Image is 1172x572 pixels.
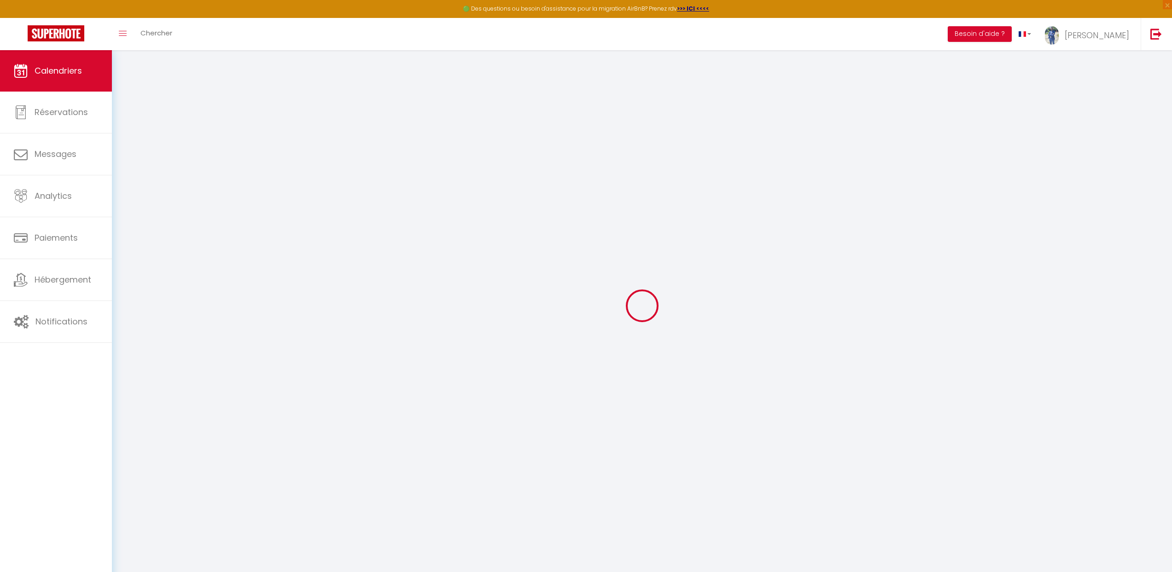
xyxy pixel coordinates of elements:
a: Chercher [134,18,179,50]
span: Paiements [35,232,78,243]
a: ... [PERSON_NAME] [1038,18,1141,50]
span: Réservations [35,106,88,118]
img: Super Booking [28,25,84,41]
span: Hébergement [35,274,91,285]
img: ... [1045,26,1059,45]
span: Notifications [35,316,87,327]
span: Messages [35,148,76,160]
span: Calendriers [35,65,82,76]
span: Analytics [35,190,72,202]
span: Chercher [140,28,172,38]
button: Besoin d'aide ? [948,26,1012,42]
a: >>> ICI <<<< [677,5,709,12]
img: logout [1150,28,1162,40]
span: [PERSON_NAME] [1065,29,1129,41]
